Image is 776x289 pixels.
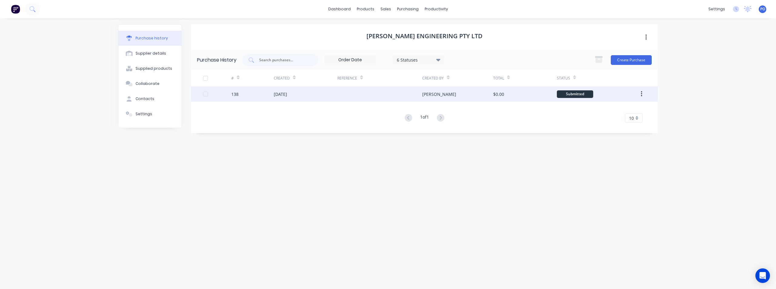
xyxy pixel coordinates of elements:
[557,90,593,98] div: Submitted
[135,35,168,41] div: Purchase history
[394,5,422,14] div: purchasing
[135,66,172,71] div: Supplied products
[422,91,456,97] div: [PERSON_NAME]
[197,56,236,64] div: Purchase History
[325,55,376,65] input: Order Date
[274,76,290,81] div: Created
[493,91,504,97] div: $0.00
[119,91,182,106] button: Contacts
[119,31,182,46] button: Purchase history
[611,55,652,65] button: Create Purchase
[629,115,634,121] span: 10
[397,56,440,63] div: 6 Statuses
[366,32,483,40] h1: [PERSON_NAME] Engineering Pty Ltd
[135,51,166,56] div: Supplier details
[422,76,444,81] div: Created By
[231,76,234,81] div: #
[377,5,394,14] div: sales
[354,5,377,14] div: products
[11,5,20,14] img: Factory
[755,268,770,283] div: Open Intercom Messenger
[135,111,152,117] div: Settings
[119,106,182,122] button: Settings
[760,6,765,12] span: PO
[119,61,182,76] button: Supplied products
[231,91,239,97] div: 138
[135,81,159,86] div: Collaborate
[135,96,154,102] div: Contacts
[259,57,309,63] input: Search purchases...
[493,76,504,81] div: Total
[337,76,357,81] div: Reference
[274,91,287,97] div: [DATE]
[705,5,728,14] div: settings
[119,46,182,61] button: Supplier details
[420,114,429,123] div: 1 of 1
[422,5,451,14] div: productivity
[119,76,182,91] button: Collaborate
[325,5,354,14] a: dashboard
[557,76,570,81] div: Status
